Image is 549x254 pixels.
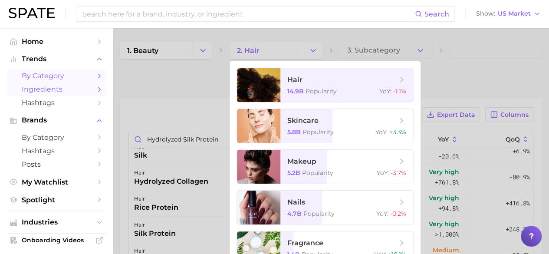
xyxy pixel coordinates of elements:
button: Brands [7,114,106,127]
span: Hashtags [22,99,91,107]
span: Brands [22,116,91,124]
span: My Watchlist [22,178,91,186]
span: YoY : [377,169,389,177]
span: -1.1% [393,87,406,95]
span: makeup [287,157,316,165]
a: Hashtags [7,96,106,109]
span: Hashtags [22,147,91,155]
span: nails [287,198,305,206]
a: Onboarding Videos [7,234,106,247]
span: 14.9b [287,87,304,95]
span: YoY : [379,87,391,95]
span: -0.2% [390,210,406,218]
span: Onboarding Videos [22,236,91,244]
span: skincare [287,116,319,125]
span: hair [287,76,302,84]
span: Posts [22,160,91,168]
a: Spotlight [7,193,106,207]
a: Home [7,35,106,48]
span: by Category [22,133,91,142]
span: Search [424,10,449,18]
span: Industries [22,218,91,226]
span: Ingredients [22,85,91,93]
span: YoY : [376,210,388,218]
button: Trends [7,53,106,66]
span: +3.3% [389,128,406,136]
span: 5.2b [287,169,300,177]
input: Search here for a brand, industry, or ingredient [82,7,415,21]
span: US Market [498,11,531,16]
span: Popularity [302,128,334,136]
span: Popularity [303,210,335,218]
span: Home [22,37,91,46]
span: fragrance [287,239,323,247]
span: Trends [22,55,91,63]
span: Popularity [302,169,333,177]
span: by Category [22,72,91,80]
button: Industries [7,216,106,229]
span: 5.8b [287,128,301,136]
a: by Category [7,131,106,144]
button: ShowUS Market [474,8,542,20]
a: Ingredients [7,82,106,96]
a: Posts [7,158,106,171]
a: by Category [7,69,106,82]
span: 4.7b [287,210,302,218]
span: Popularity [306,87,337,95]
img: SPATE [9,8,55,18]
a: My Watchlist [7,175,106,189]
span: Show [476,11,495,16]
span: YoY : [375,128,388,136]
span: Spotlight [22,196,91,204]
a: Hashtags [7,144,106,158]
span: -3.7% [391,169,406,177]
